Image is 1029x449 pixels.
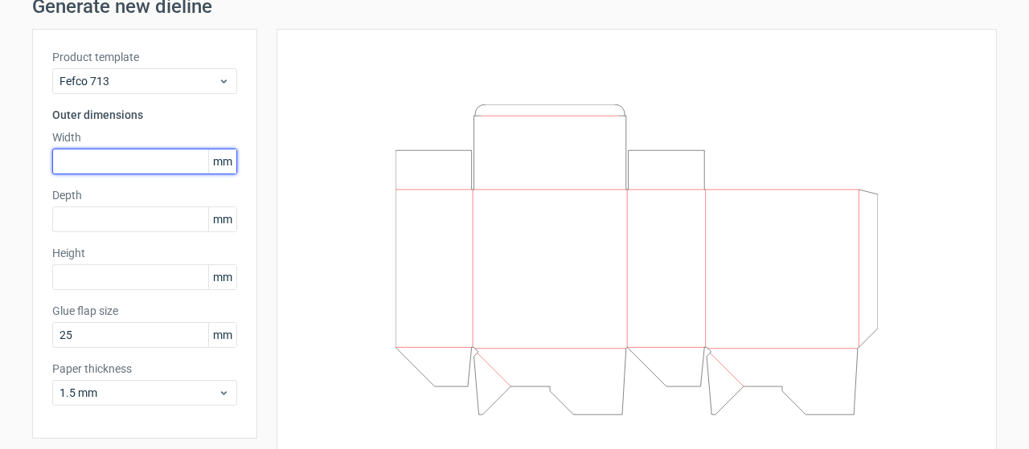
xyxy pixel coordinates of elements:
span: mm [208,323,236,347]
label: Paper thickness [52,361,237,377]
span: Fefco 713 [59,73,218,89]
label: Glue flap size [52,303,237,319]
span: mm [208,265,236,289]
span: 1.5 mm [59,385,218,401]
span: mm [208,207,236,231]
span: mm [208,149,236,173]
label: Width [52,129,237,145]
label: Product template [52,49,237,65]
label: Height [52,245,237,261]
label: Depth [52,187,237,203]
h3: Outer dimensions [52,107,237,123]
